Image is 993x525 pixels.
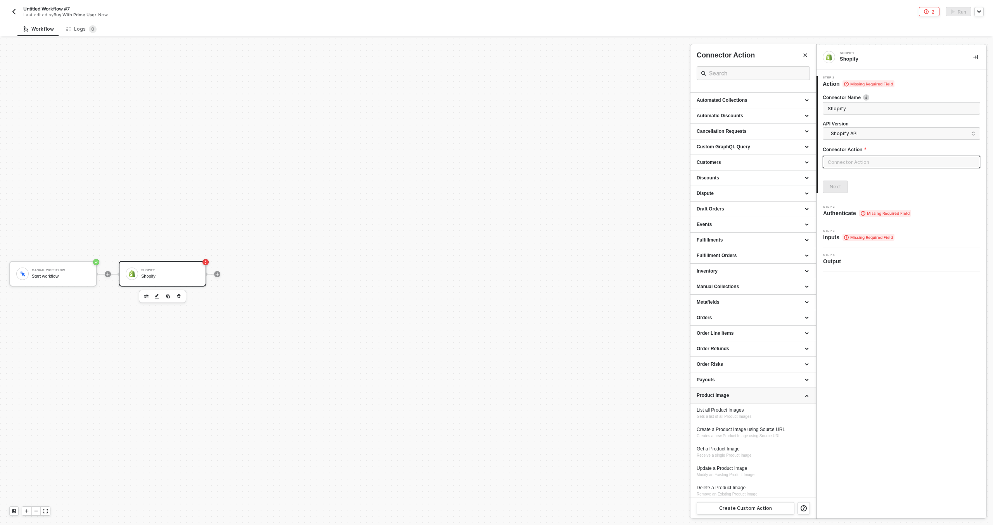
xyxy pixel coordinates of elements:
button: 2 [919,7,939,16]
button: activateRun [946,7,971,16]
img: icon-info [863,94,869,101]
span: Buy With Prime User [54,12,96,17]
h4: API Version [823,121,980,127]
span: Authenticate [823,209,911,217]
div: Custom GraphQL Query [697,144,810,150]
div: Logs [66,25,97,33]
span: Receive a single Product Image [697,453,751,457]
span: icon-play [24,509,29,513]
input: Search [709,68,798,78]
div: Cancellation Requests [697,128,810,135]
div: Step 1Action Missing Required FieldConnector Nameicon-infoAPI VersionShopify APIConnector ActionNext [817,76,986,193]
div: Automated Collections [697,97,810,104]
div: Dispute [697,190,810,197]
div: Get a Product Image [697,446,810,452]
div: Last edited by - Now [23,12,479,18]
span: icon-expand [43,509,48,513]
span: Remove an Existing Product Image [697,492,758,496]
div: Payouts [697,377,810,383]
label: Connector Name [823,94,980,101]
img: back [11,9,17,15]
span: Step 4 [823,254,844,257]
div: Orders [697,315,810,321]
button: Next [823,181,848,193]
div: Fulfillment Orders [697,252,810,259]
button: back [9,7,19,16]
div: Order Line Items [697,330,810,337]
div: Connector Action [697,50,810,60]
div: Events [697,221,810,228]
span: icon-collapse-right [973,55,978,59]
span: Shopify API [831,129,975,138]
span: icon-minus [34,509,38,513]
span: Untitled Workflow #7 [23,5,70,12]
div: Inventory [697,268,810,275]
div: 2 [932,9,934,15]
input: Connector Action [823,156,980,168]
span: Step 3 [823,229,894,233]
div: Product Image [697,392,810,399]
button: Close [801,50,810,60]
span: Missing Required Field [842,234,894,241]
div: Shopify [840,52,956,55]
span: Output [823,257,844,265]
span: Modify an Existing Product Image [697,473,754,477]
span: Step 1 [823,76,894,79]
div: Delete a Product Image [697,485,810,491]
div: Create a Product Image using Source URL [697,426,810,433]
div: Metafields [697,299,810,306]
button: Create Custom Action [697,502,794,515]
span: Missing Required Field [859,210,911,217]
div: Automatic Discounts [697,113,810,119]
span: icon-error-page [924,9,929,14]
div: List all Product Images [697,407,810,414]
img: integration-icon [825,54,832,61]
div: Workflow [24,26,54,32]
div: Update a Product Image [697,465,810,472]
span: Action [823,80,894,88]
div: Customers [697,159,810,166]
div: Discounts [697,175,810,181]
label: Connector Action [823,146,980,153]
span: icon-search [701,70,706,76]
span: Inputs [823,233,894,241]
input: Enter description [828,104,974,113]
sup: 0 [89,25,97,33]
div: Fulfillments [697,237,810,243]
div: Shopify [840,56,961,63]
span: Missing Required Field [842,80,894,87]
div: Create Custom Action [719,505,772,511]
div: Manual Collections [697,283,810,290]
span: Step 2 [823,205,911,209]
div: Draft Orders [697,206,810,212]
span: Gets a list of all Product Images [697,414,751,419]
div: Order Refunds [697,346,810,352]
span: Creates a new Product Image using Source URL. [697,434,782,438]
div: Order Risks [697,361,810,368]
